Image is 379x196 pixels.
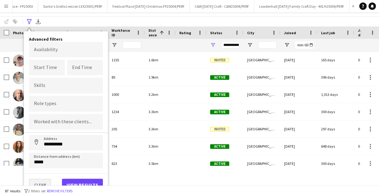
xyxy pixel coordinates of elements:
[243,120,280,137] div: [GEOGRAPHIC_DATA]
[13,158,25,170] img: Wendy Olver
[34,101,98,107] input: Type to search role types...
[280,69,317,86] div: [DATE]
[108,155,145,172] div: 623
[280,155,317,172] div: [DATE]
[13,89,25,101] img: IAN KAY
[108,138,145,155] div: 754
[34,83,98,88] input: Type to search skills...
[254,0,349,12] button: Leadenhall [DATE] Family Craft Day - 40LH25004/PERF
[108,120,145,137] div: 205
[13,72,25,84] img: Paul Thomas
[149,161,158,166] span: 3.5km
[317,103,354,120] div: 300 days
[280,138,317,155] div: [DATE]
[123,41,141,49] input: Workforce ID Filter Input
[210,42,216,48] button: Open Filter Menu
[29,36,103,42] h4: Advanced filters
[210,161,229,166] span: Active
[149,127,158,131] span: 3.3km
[243,86,280,103] div: [GEOGRAPHIC_DATA]
[243,69,280,86] div: [GEOGRAPHIC_DATA]
[210,127,229,132] span: Invited
[13,141,25,153] img: Jordan Cooper
[13,106,25,119] img: Natasha Trigg
[108,69,145,86] div: 85
[108,86,145,103] div: 1000
[108,51,145,68] div: 1155
[317,155,354,172] div: 300 days
[190,0,254,12] button: C&W [DATE] Craft - C&W25004/PERF
[210,31,222,35] span: Status
[149,144,158,149] span: 3.3km
[317,138,354,155] div: 648 days
[247,42,253,48] button: Open Filter Menu
[34,119,98,125] input: Type to search clients...
[317,69,354,86] div: 396 days
[317,120,354,137] div: 297 days
[149,58,158,62] span: 1.6km
[280,103,317,120] div: [DATE]
[243,51,280,68] div: [GEOGRAPHIC_DATA]
[112,28,134,37] span: Workforce ID
[210,110,229,114] span: Active
[149,28,157,37] span: Distance
[35,18,42,25] app-action-btn: Export XLSX
[317,51,354,68] div: 165 days
[280,120,317,137] div: [DATE]
[317,86,354,103] div: 1,013 days
[108,0,190,12] button: Festival Place [DATE] Christmas FP25004/PERF
[321,31,335,35] span: Last job
[149,92,158,97] span: 3.2km
[26,18,33,25] app-action-btn: Advanced filters
[284,31,296,35] span: Joined
[280,51,317,68] div: [DATE]
[210,144,229,149] span: Active
[78,31,96,35] span: Last Name
[243,155,280,172] div: [GEOGRAPHIC_DATA]
[210,58,229,63] span: Invited
[247,31,254,35] span: City
[179,31,191,35] span: Rating
[44,31,63,35] span: First Name
[108,103,145,120] div: 1234
[280,86,317,103] div: [DATE]
[149,109,158,114] span: 3.3km
[13,55,25,67] img: Kate Sandison
[295,41,314,49] input: Joined Filter Input
[243,103,280,120] div: [GEOGRAPHIC_DATA]
[258,41,277,49] input: City Filter Input
[13,31,23,35] span: Photo
[210,92,229,97] span: Active
[284,42,290,48] button: Open Filter Menu
[210,75,229,80] span: Active
[13,124,25,136] img: Al Barclay
[112,42,117,48] button: Open Filter Menu
[38,0,108,12] button: Santa's Grotto Lexicon LEX25001/PERF
[149,75,158,80] span: 1.9km
[243,138,280,155] div: [GEOGRAPHIC_DATA]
